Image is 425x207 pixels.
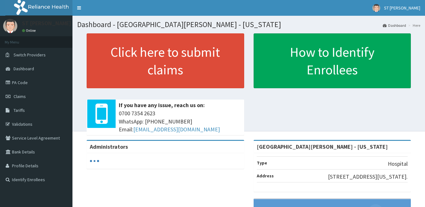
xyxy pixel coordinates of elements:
[14,52,46,58] span: Switch Providers
[22,20,71,26] p: ST [PERSON_NAME]
[119,109,241,134] span: 0700 7354 2623 WhatsApp: [PHONE_NUMBER] Email:
[407,23,420,28] li: Here
[119,101,205,109] b: If you have any issue, reach us on:
[257,173,274,179] b: Address
[14,66,34,72] span: Dashboard
[388,160,408,168] p: Hospital
[133,126,220,133] a: [EMAIL_ADDRESS][DOMAIN_NAME]
[383,23,406,28] a: Dashboard
[254,33,411,88] a: How to Identify Enrollees
[257,160,267,166] b: Type
[90,156,99,166] svg: audio-loading
[87,33,244,88] a: Click here to submit claims
[328,173,408,181] p: [STREET_ADDRESS][US_STATE].
[257,143,388,150] strong: [GEOGRAPHIC_DATA][PERSON_NAME] - [US_STATE]
[22,28,37,33] a: Online
[14,94,26,99] span: Claims
[14,107,25,113] span: Tariffs
[3,19,17,33] img: User Image
[384,5,420,11] span: ST [PERSON_NAME]
[77,20,420,29] h1: Dashboard - [GEOGRAPHIC_DATA][PERSON_NAME] - [US_STATE]
[372,4,380,12] img: User Image
[90,143,128,150] b: Administrators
